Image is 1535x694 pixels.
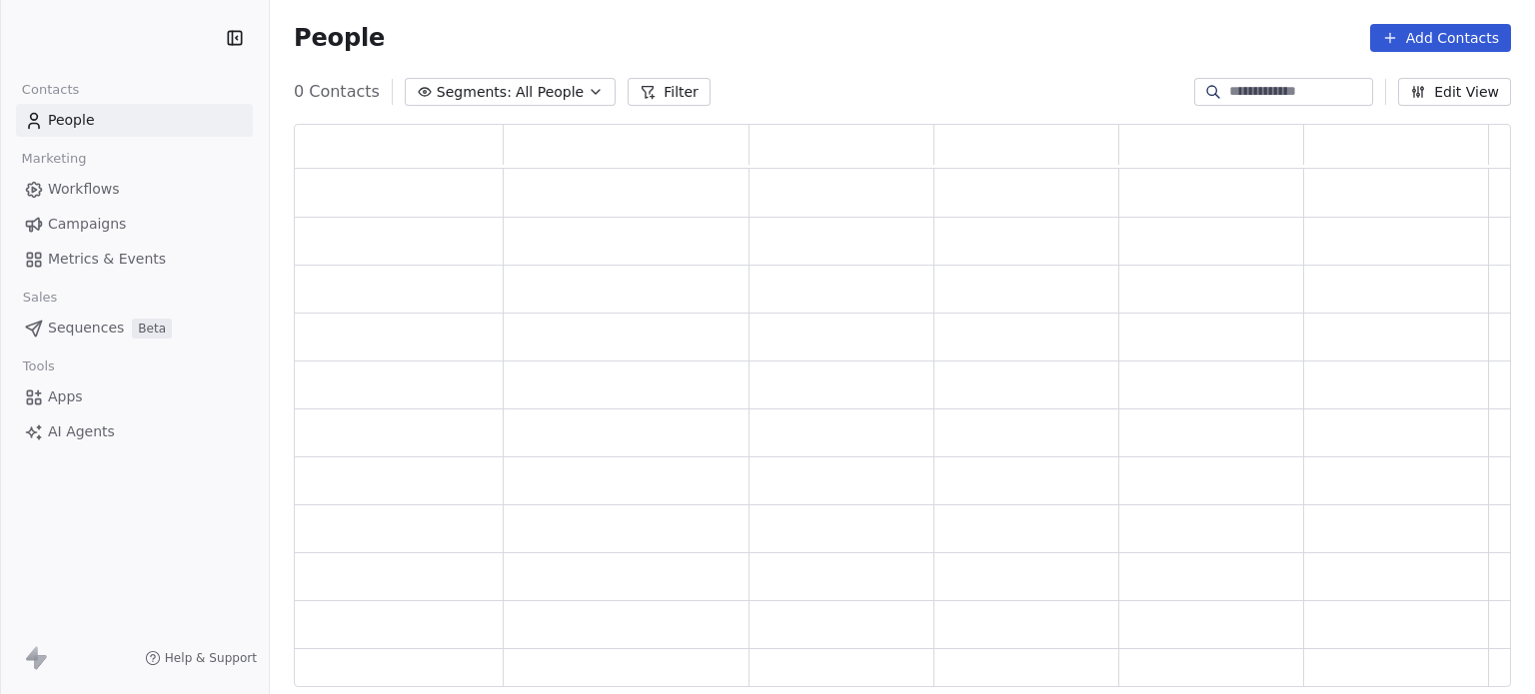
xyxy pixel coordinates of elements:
button: Filter [628,78,711,106]
a: SequencesBeta [16,312,253,345]
a: Help & Support [145,650,257,666]
span: Tools [14,351,63,381]
button: Add Contacts [1370,24,1511,52]
a: Campaigns [16,208,253,241]
span: Help & Support [165,650,257,666]
span: 0 Contacts [294,80,380,104]
span: Marketing [13,144,95,174]
button: Edit View [1398,78,1511,106]
span: AI Agents [48,421,115,442]
span: Segments: [437,82,512,103]
span: People [294,23,385,53]
span: Apps [48,386,83,407]
span: All People [516,82,584,103]
a: People [16,104,253,137]
span: Contacts [13,75,88,105]
a: Workflows [16,173,253,206]
span: People [48,110,95,131]
span: Beta [132,319,172,339]
span: Sequences [48,318,124,339]
span: Campaigns [48,214,126,235]
a: Apps [16,380,253,413]
a: Metrics & Events [16,243,253,276]
span: Workflows [48,179,120,200]
span: Metrics & Events [48,249,166,270]
a: AI Agents [16,415,253,448]
span: Sales [14,283,66,313]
